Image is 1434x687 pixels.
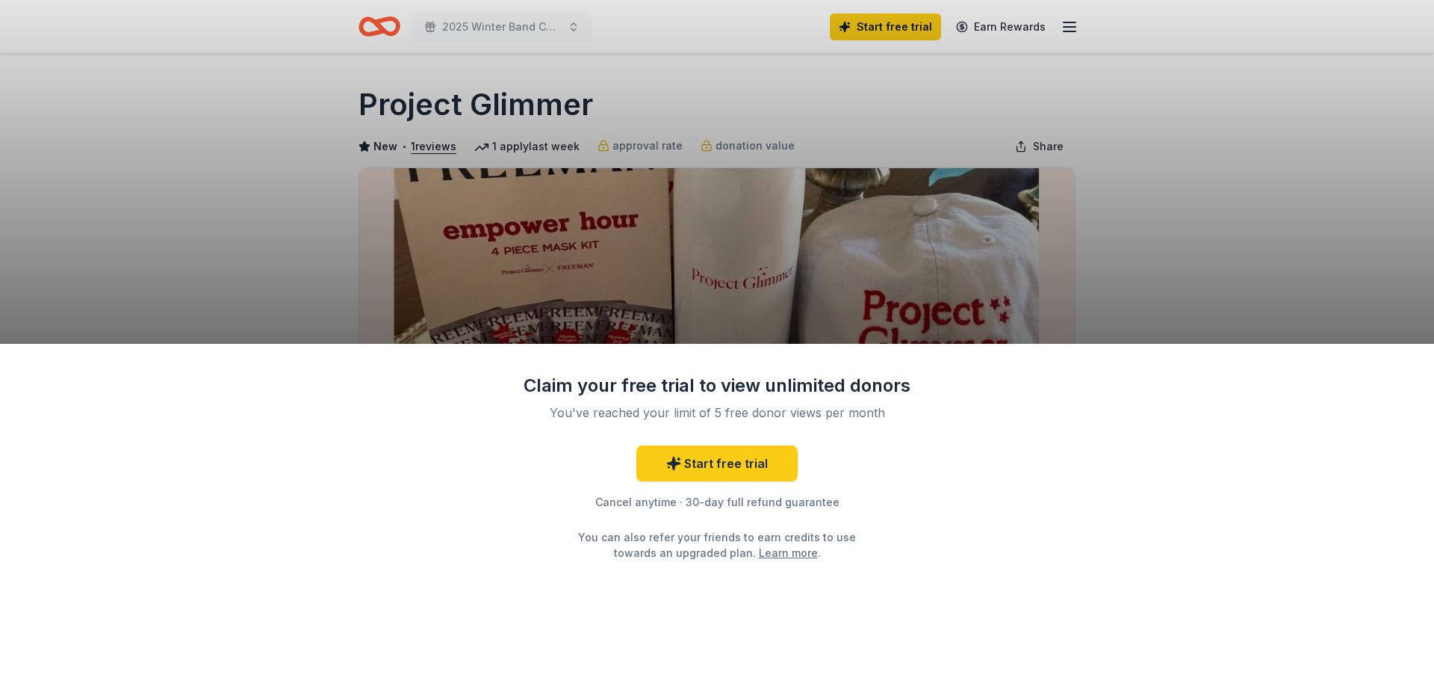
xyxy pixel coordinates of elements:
[636,446,798,481] a: Start free trial
[523,493,911,511] div: Cancel anytime · 30-day full refund guarantee
[565,529,869,561] div: You can also refer your friends to earn credits to use towards an upgraded plan. .
[759,545,818,561] a: Learn more
[523,374,911,398] div: Claim your free trial to view unlimited donors
[541,404,893,422] div: You've reached your limit of 5 free donor views per month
